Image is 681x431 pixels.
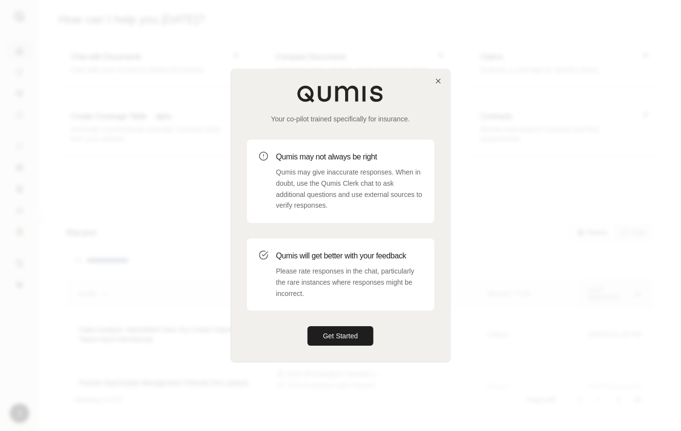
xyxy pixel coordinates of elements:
p: Please rate responses in the chat, particularly the rare instances where responses might be incor... [276,266,423,299]
h3: Qumis may not always be right [276,151,423,163]
h3: Qumis will get better with your feedback [276,250,423,262]
img: Qumis Logo [297,85,385,102]
button: Get Started [308,327,374,346]
p: Your co-pilot trained specifically for insurance. [247,114,434,124]
p: Qumis may give inaccurate responses. When in doubt, use the Qumis Clerk chat to ask additional qu... [276,167,423,211]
